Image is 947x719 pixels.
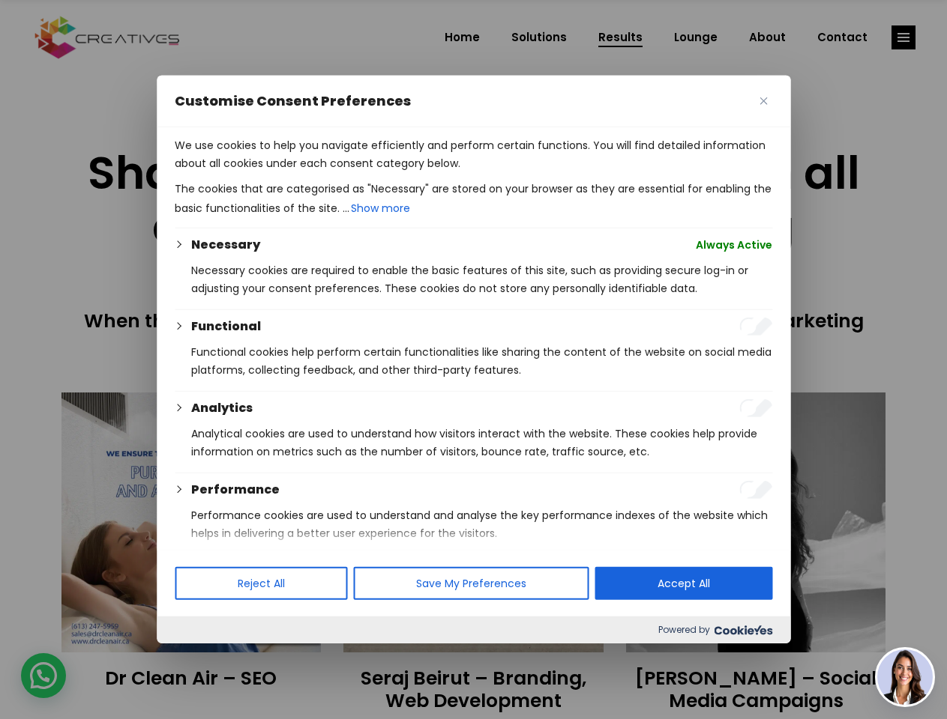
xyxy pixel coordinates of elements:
[353,567,589,600] button: Save My Preferences
[175,180,772,219] p: The cookies that are categorised as "Necessary" are stored on your browser as they are essential ...
[714,625,772,635] img: Cookieyes logo
[191,399,253,417] button: Analytics
[191,261,772,297] p: Necessary cookies are required to enable the basic features of this site, such as providing secur...
[191,425,772,461] p: Analytical cookies are used to understand how visitors interact with the website. These cookies h...
[595,567,772,600] button: Accept All
[191,481,280,499] button: Performance
[349,198,412,219] button: Show more
[696,236,772,254] span: Always Active
[175,567,347,600] button: Reject All
[191,236,260,254] button: Necessary
[877,649,933,705] img: agent
[754,92,772,110] button: Close
[191,506,772,542] p: Performance cookies are used to understand and analyse the key performance indexes of the website...
[191,318,261,336] button: Functional
[191,343,772,379] p: Functional cookies help perform certain functionalities like sharing the content of the website o...
[157,76,790,643] div: Customise Consent Preferences
[760,97,767,105] img: Close
[175,136,772,172] p: We use cookies to help you navigate efficiently and perform certain functions. You will find deta...
[739,318,772,336] input: Enable Functional
[739,399,772,417] input: Enable Analytics
[175,92,411,110] span: Customise Consent Preferences
[739,481,772,499] input: Enable Performance
[157,616,790,643] div: Powered by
